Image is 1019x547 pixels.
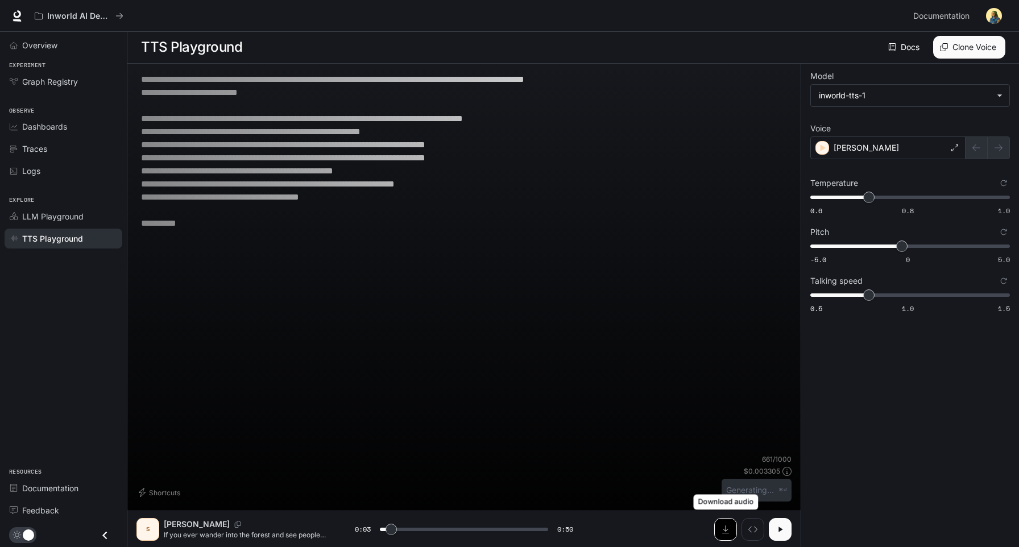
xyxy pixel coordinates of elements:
img: User avatar [986,8,1002,24]
button: Clone Voice [933,36,1005,59]
p: Temperature [810,179,858,187]
span: Graph Registry [22,76,78,88]
button: User avatar [983,5,1005,27]
a: Feedback [5,500,122,520]
p: 661 / 1000 [762,454,792,464]
div: S [139,520,157,538]
span: Traces [22,143,47,155]
span: LLM Playground [22,210,84,222]
button: Reset to default [997,275,1010,287]
button: Copy Voice ID [230,521,246,528]
button: Close drawer [92,524,118,547]
span: Feedback [22,504,59,516]
button: All workspaces [30,5,129,27]
a: Graph Registry [5,72,122,92]
a: Overview [5,35,122,55]
p: Talking speed [810,277,863,285]
a: Documentation [909,5,978,27]
span: 1.0 [902,304,914,313]
button: Inspect [742,518,764,541]
p: Inworld AI Demos [47,11,111,21]
a: Logs [5,161,122,181]
span: 5.0 [998,255,1010,264]
span: TTS Playground [22,233,83,245]
button: Reset to default [997,226,1010,238]
a: Traces [5,139,122,159]
p: [PERSON_NAME] [834,142,899,154]
span: Documentation [913,9,970,23]
p: [PERSON_NAME] [164,519,230,530]
span: 1.0 [998,206,1010,216]
div: Download audio [694,495,759,510]
p: Pitch [810,228,829,236]
a: TTS Playground [5,229,122,248]
button: Download audio [714,518,737,541]
a: Documentation [5,478,122,498]
button: Shortcuts [136,483,185,502]
span: -5.0 [810,255,826,264]
button: Reset to default [997,177,1010,189]
span: 0.6 [810,206,822,216]
p: Voice [810,125,831,132]
p: Model [810,72,834,80]
a: Docs [886,36,924,59]
a: Dashboards [5,117,122,136]
div: inworld-tts-1 [811,85,1009,106]
span: 0 [906,255,910,264]
span: 0:50 [557,524,573,535]
span: Documentation [22,482,78,494]
span: 1.5 [998,304,1010,313]
a: LLM Playground [5,206,122,226]
p: If you ever wander into the forest and see people in white robes with their hands raised to the s... [164,530,328,540]
span: Dark mode toggle [23,528,34,541]
span: 0.5 [810,304,822,313]
p: $ 0.003305 [744,466,780,476]
div: inworld-tts-1 [819,90,991,101]
span: Dashboards [22,121,67,132]
span: 0.8 [902,206,914,216]
span: 0:03 [355,524,371,535]
span: Overview [22,39,57,51]
h1: TTS Playground [141,36,242,59]
span: Logs [22,165,40,177]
